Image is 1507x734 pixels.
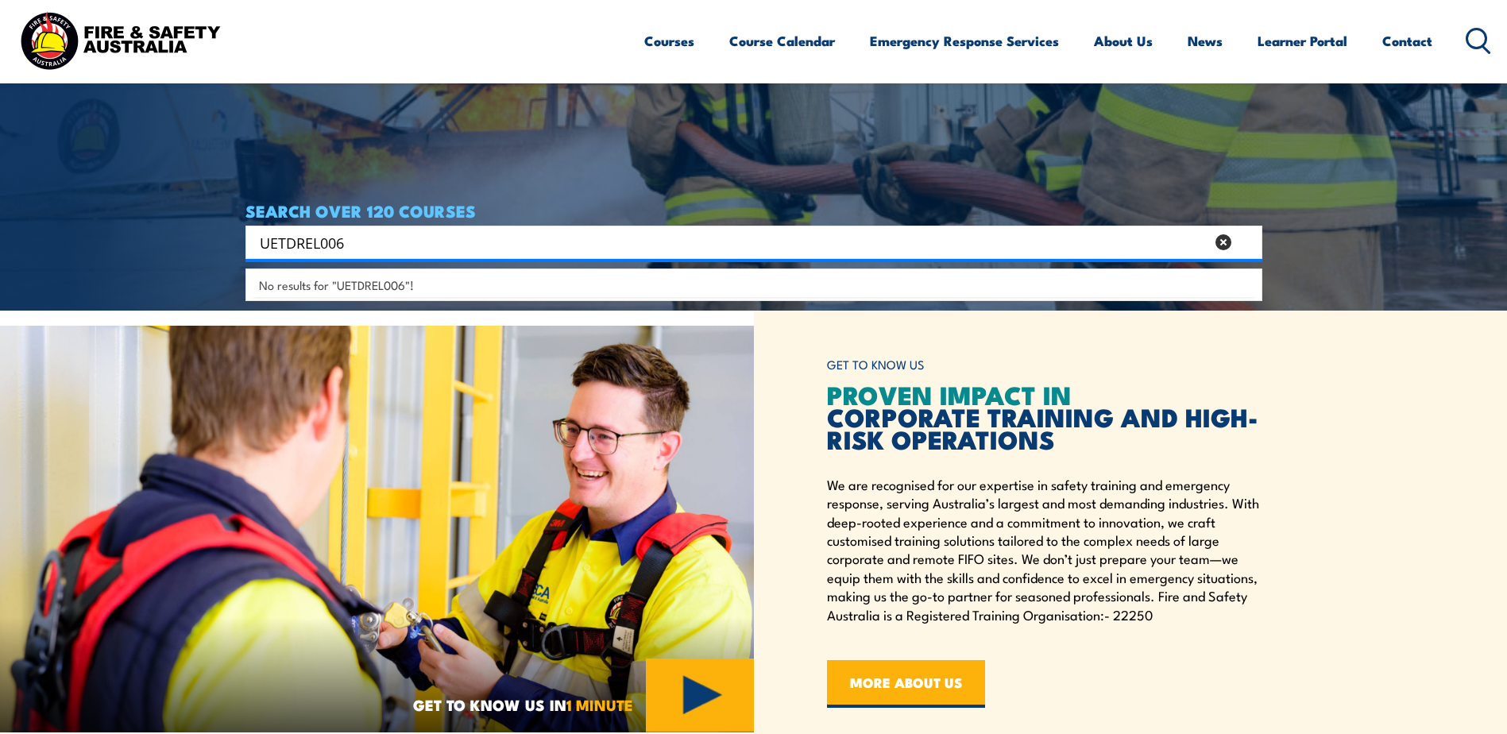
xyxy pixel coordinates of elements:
[1188,20,1223,62] a: News
[827,383,1262,450] h2: CORPORATE TRAINING AND HIGH-RISK OPERATIONS
[245,202,1262,219] h4: SEARCH OVER 120 COURSES
[263,231,1208,253] form: Search form
[870,20,1059,62] a: Emergency Response Services
[827,660,985,708] a: MORE ABOUT US
[413,697,633,712] span: GET TO KNOW US IN
[259,277,414,292] span: No results for "UETDREL006"!
[729,20,835,62] a: Course Calendar
[566,693,633,716] strong: 1 MINUTE
[1382,20,1432,62] a: Contact
[1258,20,1347,62] a: Learner Portal
[827,350,1262,380] h6: GET TO KNOW US
[827,475,1262,624] p: We are recognised for our expertise in safety training and emergency response, serving Australia’...
[260,230,1205,254] input: Search input
[1094,20,1153,62] a: About Us
[1235,231,1257,253] button: Search magnifier button
[827,374,1072,414] span: PROVEN IMPACT IN
[644,20,694,62] a: Courses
